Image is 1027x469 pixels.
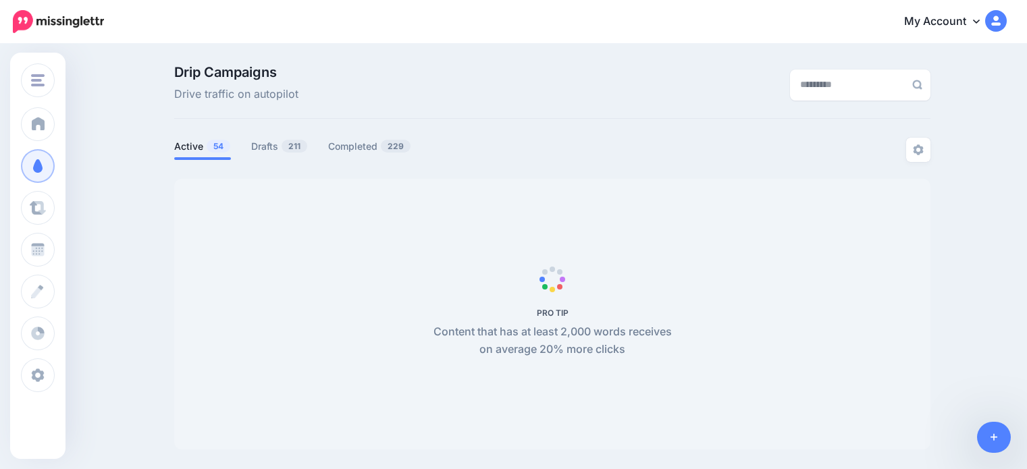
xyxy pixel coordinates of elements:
[174,65,298,79] span: Drip Campaigns
[31,74,45,86] img: menu.png
[891,5,1007,38] a: My Account
[174,138,231,155] a: Active54
[207,140,230,153] span: 54
[282,140,307,153] span: 211
[426,308,679,318] h5: PRO TIP
[251,138,308,155] a: Drafts211
[13,10,104,33] img: Missinglettr
[913,144,924,155] img: settings-grey.png
[174,86,298,103] span: Drive traffic on autopilot
[426,323,679,358] p: Content that has at least 2,000 words receives on average 20% more clicks
[912,80,922,90] img: search-grey-6.png
[328,138,411,155] a: Completed229
[381,140,411,153] span: 229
